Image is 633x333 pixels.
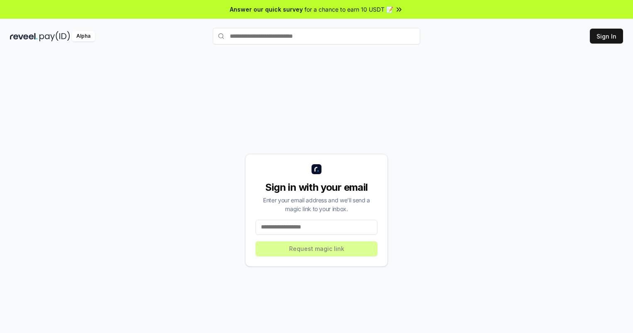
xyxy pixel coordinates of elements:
img: reveel_dark [10,31,38,41]
div: Alpha [72,31,95,41]
div: Sign in with your email [256,181,377,194]
span: for a chance to earn 10 USDT 📝 [304,5,393,14]
button: Sign In [590,29,623,44]
div: Enter your email address and we’ll send a magic link to your inbox. [256,196,377,213]
span: Answer our quick survey [230,5,303,14]
img: pay_id [39,31,70,41]
img: logo_small [312,164,321,174]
